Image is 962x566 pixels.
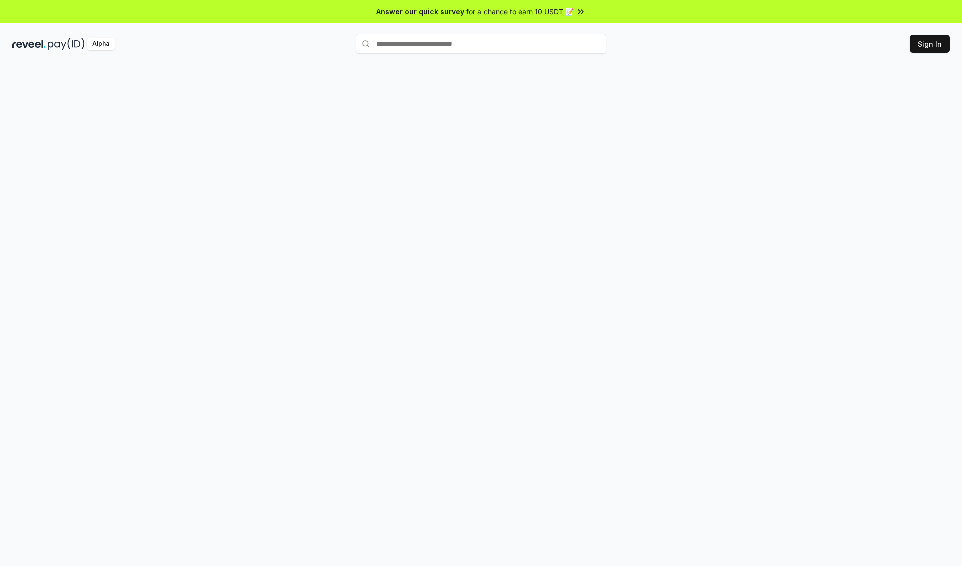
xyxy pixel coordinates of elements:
span: Answer our quick survey [376,6,464,17]
img: reveel_dark [12,38,46,50]
button: Sign In [910,35,950,53]
span: for a chance to earn 10 USDT 📝 [466,6,574,17]
img: pay_id [48,38,85,50]
div: Alpha [87,38,115,50]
